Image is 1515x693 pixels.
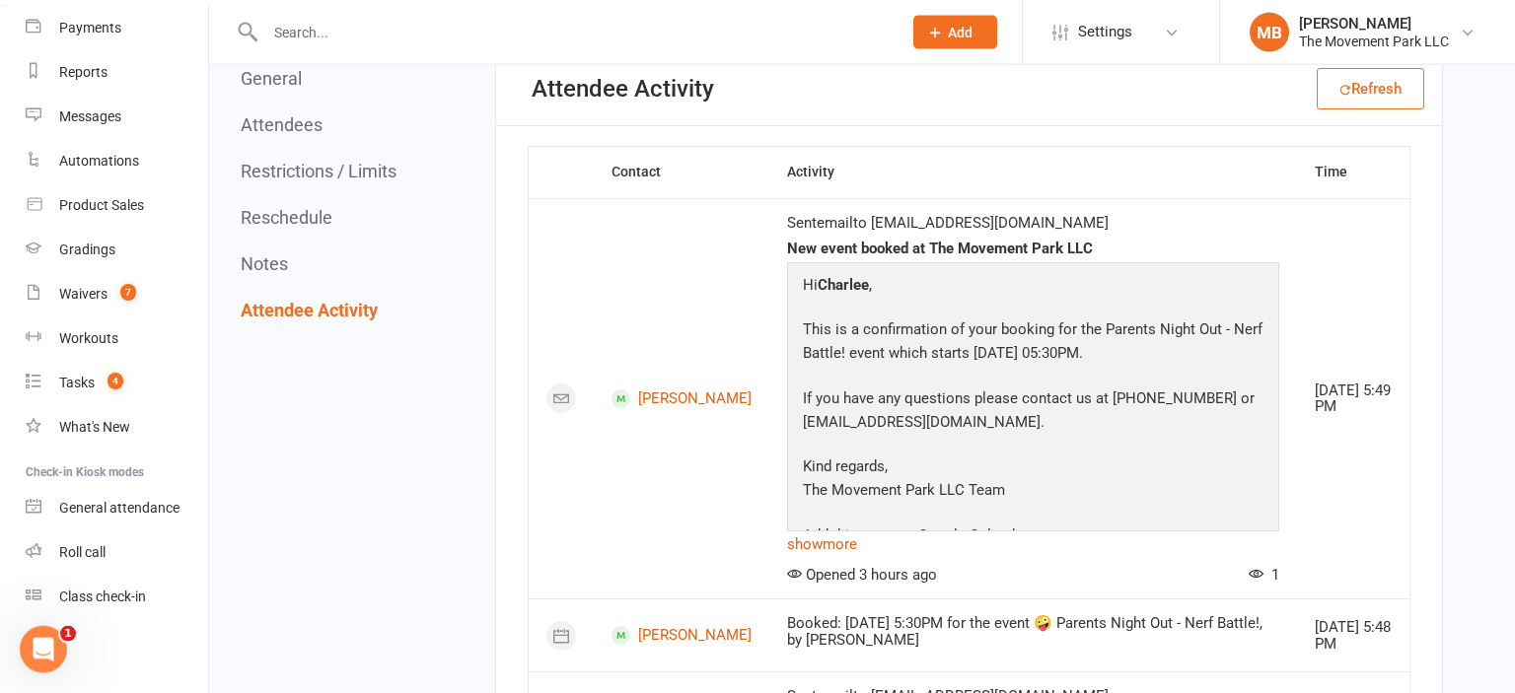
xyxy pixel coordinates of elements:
p: If you have any questions please contact us at [PHONE_NUMBER] or [EMAIL_ADDRESS][DOMAIN_NAME]. [798,386,1268,439]
span: 1 [60,626,76,642]
div: Workouts [59,330,118,346]
a: [PERSON_NAME] [612,389,752,408]
span: 1 [1249,566,1279,584]
a: Automations [26,139,208,183]
span: Add [948,25,973,40]
div: Class check-in [59,589,146,604]
a: Payments [26,6,208,50]
a: [PERSON_NAME] [612,626,752,645]
span: Opened 3 hours ago [787,566,937,584]
button: Reschedule [241,208,332,229]
strong: Charlee [818,276,869,294]
div: Payments [59,20,121,35]
div: [DATE] 5:49 PM [1315,382,1392,415]
span: Settings [1078,10,1132,54]
a: What's New [26,405,208,450]
div: What's New [59,419,130,435]
a: General attendance kiosk mode [26,486,208,530]
th: Contact [594,147,769,197]
button: Add [913,16,997,49]
button: Attendees [241,115,323,136]
p: Hi , [798,273,1268,302]
p: This is a confirmation of your booking for the Parents Night Out - Nerf Battle! event which start... [798,317,1268,370]
input: Search... [259,19,888,46]
button: Notes [241,254,288,275]
div: [PERSON_NAME] [1299,15,1449,33]
div: Gradings [59,242,115,257]
th: Time [1297,147,1409,197]
div: Product Sales [59,197,144,213]
div: Tasks [59,375,95,390]
a: Product Sales [26,183,208,228]
div: Attendee Activity [532,75,714,103]
th: Activity [769,147,1297,197]
div: Waivers [59,286,108,302]
div: [DATE] 5:48 PM [1315,619,1392,652]
button: Attendee Activity [241,301,378,321]
iframe: Intercom live chat [20,626,67,673]
a: Workouts [26,316,208,361]
div: MB [1250,13,1289,52]
button: General [241,69,302,90]
span: 7 [120,284,136,301]
div: Reports [59,64,108,80]
a: Tasks 4 [26,361,208,405]
a: Waivers 7 [26,272,208,316]
a: Class kiosk mode [26,575,208,619]
div: The Movement Park LLC [1299,33,1449,50]
a: show more [787,530,1279,558]
button: Refresh [1317,68,1424,109]
p: Add this event to Google Calendar [798,523,1268,552]
div: New event booked at The Movement Park LLC [787,241,1279,257]
span: 4 [108,373,123,389]
div: General attendance [59,500,180,516]
a: Roll call [26,530,208,575]
div: Messages [59,108,121,124]
p: Kind regards, The Movement Park LLC Team [798,454,1268,507]
span: Sent email to [EMAIL_ADDRESS][DOMAIN_NAME] [787,214,1109,232]
a: Reports [26,50,208,95]
button: Restrictions / Limits [241,162,397,182]
div: Booked: [DATE] 5:30PM for the event 🤪 Parents Night Out - Nerf Battle!, by [PERSON_NAME] [787,615,1279,648]
a: Messages [26,95,208,139]
div: Roll call [59,544,106,560]
div: Automations [59,153,139,169]
a: Gradings [26,228,208,272]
